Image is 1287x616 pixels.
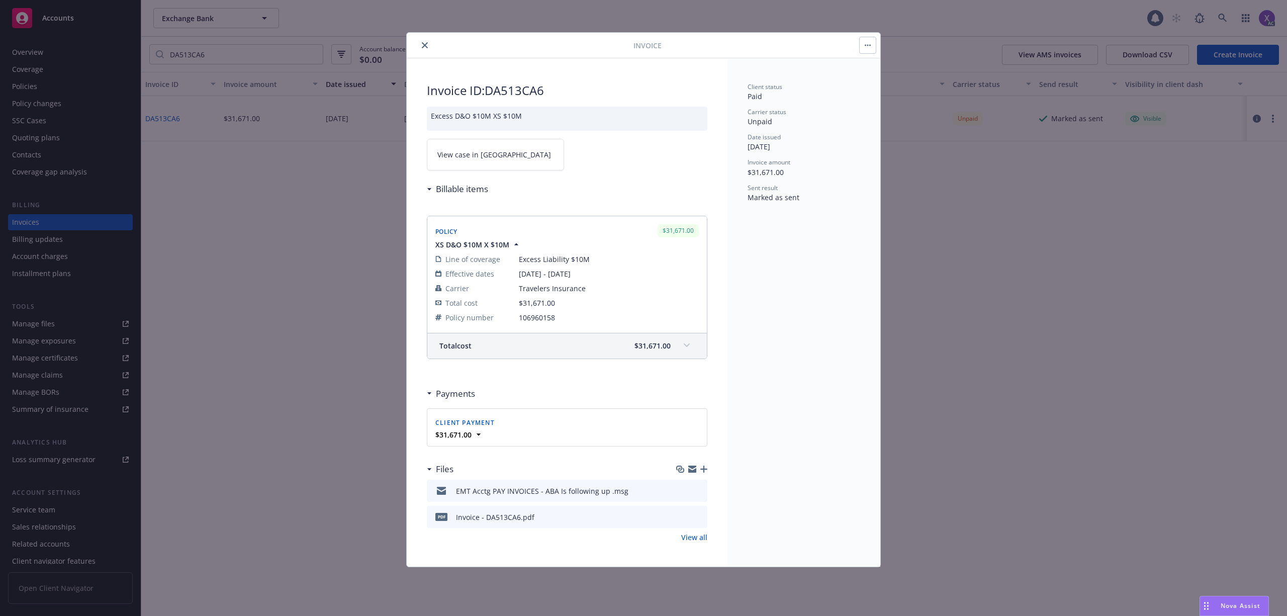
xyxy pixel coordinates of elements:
[456,486,628,496] div: EMT Acctg PAY INVOICES - ABA Is following up .msg
[748,108,786,116] span: Carrier status
[748,184,778,192] span: Sent result
[445,269,494,279] span: Effective dates
[1200,596,1269,616] button: Nova Assist
[748,167,784,177] span: $31,671.00
[748,193,799,202] span: Marked as sent
[694,512,703,522] button: preview file
[435,239,521,250] button: XS D&O $10M X $10M
[427,82,707,99] h2: Invoice ID: DA513CA6
[436,463,453,476] h3: Files
[519,298,555,308] span: $31,671.00
[748,117,772,126] span: Unpaid
[748,92,762,101] span: Paid
[445,312,494,323] span: Policy number
[419,39,431,51] button: close
[1221,601,1260,610] span: Nova Assist
[694,486,703,496] button: preview file
[748,158,790,166] span: Invoice amount
[427,139,564,170] a: View case in [GEOGRAPHIC_DATA]
[435,430,472,439] strong: $31,671.00
[436,387,475,400] h3: Payments
[427,183,488,196] div: Billable items
[456,512,534,522] div: Invoice - DA513CA6.pdf
[658,224,699,237] div: $31,671.00
[633,40,662,51] span: Invoice
[634,340,671,351] span: $31,671.00
[519,254,699,265] span: Excess Liability $10M
[427,333,707,359] div: Totalcost$31,671.00
[445,283,469,294] span: Carrier
[435,239,509,250] span: XS D&O $10M X $10M
[435,418,495,427] span: Client payment
[1200,596,1213,615] div: Drag to move
[678,512,686,522] button: download file
[678,486,686,496] button: download file
[427,387,475,400] div: Payments
[439,340,472,351] span: Total cost
[437,149,551,160] span: View case in [GEOGRAPHIC_DATA]
[445,298,478,308] span: Total cost
[436,183,488,196] h3: Billable items
[427,463,453,476] div: Files
[519,283,699,294] span: Travelers Insurance
[748,142,770,151] span: [DATE]
[435,513,447,520] span: pdf
[748,133,781,141] span: Date issued
[519,269,699,279] span: [DATE] - [DATE]
[445,254,500,265] span: Line of coverage
[427,107,707,131] div: Excess D&O $10M XS $10M
[681,532,707,543] a: View all
[435,227,457,236] span: Policy
[519,312,699,323] span: 106960158
[748,82,782,91] span: Client status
